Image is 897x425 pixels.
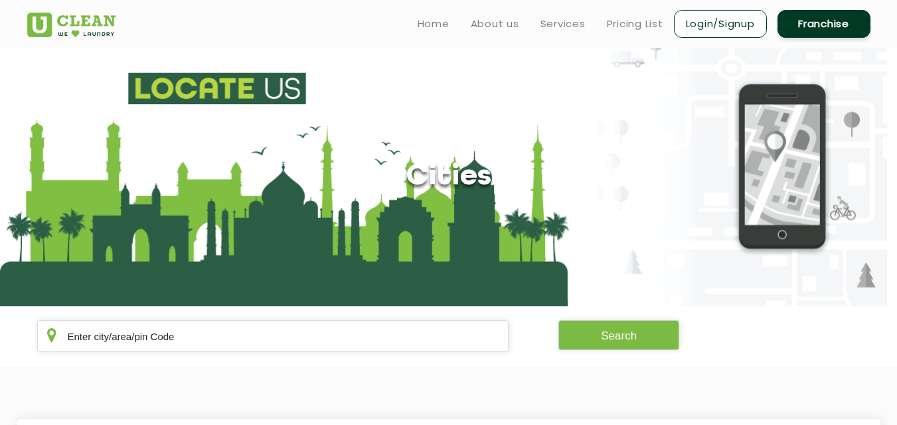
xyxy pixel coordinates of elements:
a: Services [540,16,586,32]
a: Pricing List [607,16,663,32]
button: Search [558,320,679,350]
a: Login/Signup [674,10,767,38]
h1: Cities [406,160,491,194]
img: UClean Laundry and Dry Cleaning [27,13,116,37]
a: Home [418,16,449,32]
a: About us [471,16,519,32]
input: Enter city/area/pin Code [37,320,509,352]
a: Franchise [777,10,870,38]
